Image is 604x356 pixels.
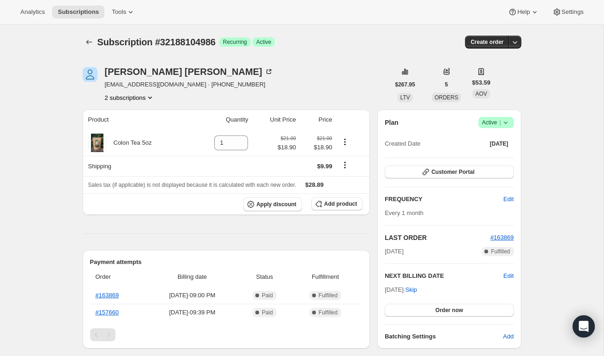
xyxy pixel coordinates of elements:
span: LTV [400,94,410,101]
span: Edit [503,195,513,204]
span: [DATE] · [385,286,417,293]
h2: LAST ORDER [385,233,490,242]
span: Subscriptions [58,8,99,16]
span: $18.90 [278,143,296,152]
span: Customer Portal [431,168,474,176]
button: Apply discount [243,197,302,211]
button: Shipping actions [338,160,352,170]
span: Recurring [223,38,247,46]
th: Price [299,110,335,130]
button: Customer Portal [385,166,513,178]
th: Product [83,110,192,130]
span: Analytics [20,8,45,16]
span: Fulfilled [491,248,510,255]
span: AOV [475,91,487,97]
span: Subscription #32188104986 [97,37,216,47]
span: 5 [445,81,448,88]
h6: Batching Settings [385,332,503,341]
button: Product actions [338,137,352,147]
button: 5 [439,78,453,91]
button: Product actions [105,93,155,102]
span: [DATE] [490,140,508,147]
th: Unit Price [251,110,299,130]
h2: NEXT BILLING DATE [385,271,503,281]
span: $53.59 [472,78,490,87]
nav: Pagination [90,328,363,341]
button: Edit [498,192,519,207]
span: Every 1 month [385,209,423,216]
button: Tools [106,6,141,18]
h2: Payment attempts [90,258,363,267]
small: $21.00 [317,135,332,141]
button: Add product [311,197,362,210]
div: [PERSON_NAME] [PERSON_NAME] [105,67,273,76]
th: Quantity [192,110,251,130]
button: Create order [465,36,509,49]
span: Sarah McConnell [83,67,97,82]
span: Order now [435,307,463,314]
span: [DATE] · 09:39 PM [149,308,236,317]
span: $18.90 [302,143,332,152]
a: #163869 [96,292,119,299]
span: Fulfilled [319,309,338,316]
h2: FREQUENCY [385,195,503,204]
span: Skip [405,285,417,295]
span: $28.89 [305,181,324,188]
span: $9.99 [317,163,332,170]
th: Shipping [83,156,192,176]
th: Order [90,267,146,287]
span: Add [503,332,513,341]
div: Open Intercom Messenger [573,315,595,338]
span: [EMAIL_ADDRESS][DOMAIN_NAME] · [PHONE_NUMBER] [105,80,273,89]
a: #163869 [490,234,514,241]
span: Active [482,118,510,127]
span: ORDERS [435,94,458,101]
button: Analytics [15,6,50,18]
button: #163869 [490,233,514,242]
span: Created Date [385,139,420,148]
span: Add product [324,200,357,208]
button: $267.95 [390,78,421,91]
span: Sales tax (if applicable) is not displayed because it is calculated with each new order. [88,182,296,188]
span: Status [241,272,288,282]
button: Subscriptions [83,36,96,49]
button: Add [497,329,519,344]
span: $267.95 [395,81,415,88]
button: Help [502,6,544,18]
span: Tools [112,8,126,16]
span: Settings [562,8,584,16]
span: [DATE] [385,247,404,256]
button: Order now [385,304,513,317]
a: #157660 [96,309,119,316]
span: Apply discount [256,201,296,208]
div: Colon Tea 5oz [107,138,152,147]
small: $21.00 [281,135,296,141]
span: [DATE] · 09:00 PM [149,291,236,300]
button: Skip [400,282,423,297]
span: Help [517,8,530,16]
button: Subscriptions [52,6,104,18]
span: Fulfillment [294,272,357,282]
span: Fulfilled [319,292,338,299]
span: Active [256,38,272,46]
button: Settings [547,6,589,18]
span: | [499,119,501,126]
button: Edit [503,271,513,281]
span: Paid [262,309,273,316]
span: Paid [262,292,273,299]
span: Create order [471,38,503,46]
h2: Plan [385,118,399,127]
span: Billing date [149,272,236,282]
button: [DATE] [484,137,514,150]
